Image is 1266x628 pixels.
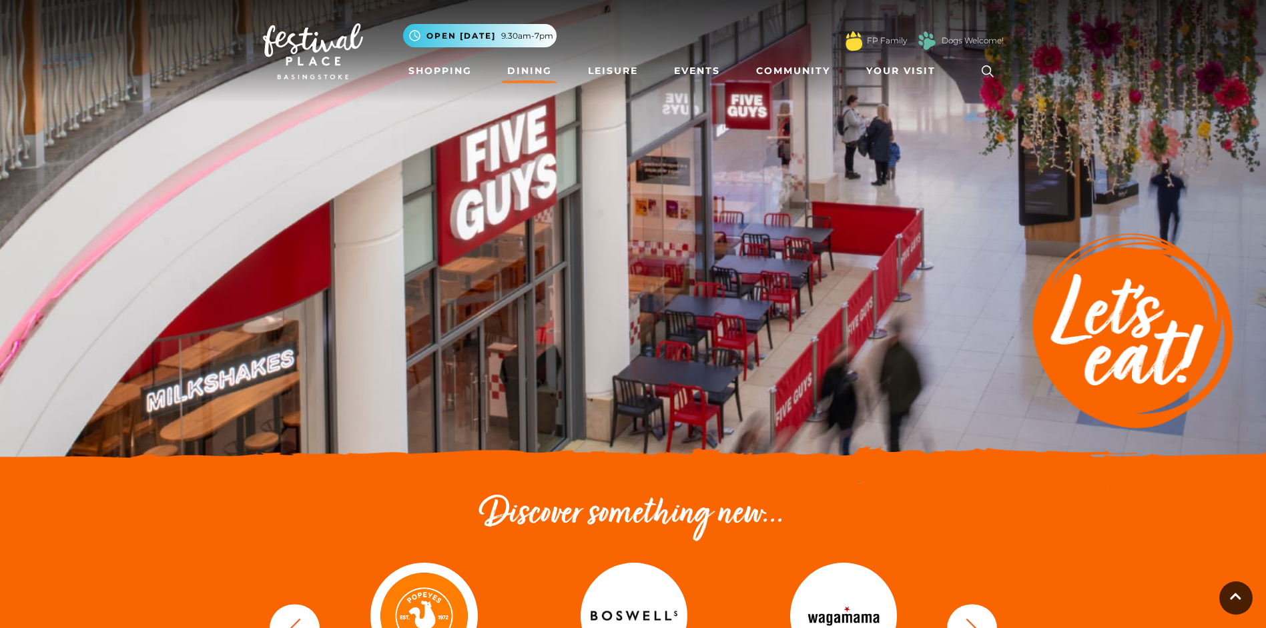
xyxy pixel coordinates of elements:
button: Open [DATE] 9.30am-7pm [403,24,557,47]
a: Shopping [403,59,477,83]
a: Dining [502,59,557,83]
a: Your Visit [861,59,948,83]
a: Community [751,59,836,83]
a: FP Family [867,35,907,47]
a: Leisure [583,59,643,83]
h2: Discover something new... [263,493,1004,536]
span: Open [DATE] [426,30,496,42]
img: Festival Place Logo [263,23,363,79]
span: 9.30am-7pm [501,30,553,42]
a: Events [669,59,725,83]
a: Dogs Welcome! [942,35,1004,47]
span: Your Visit [866,64,936,78]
